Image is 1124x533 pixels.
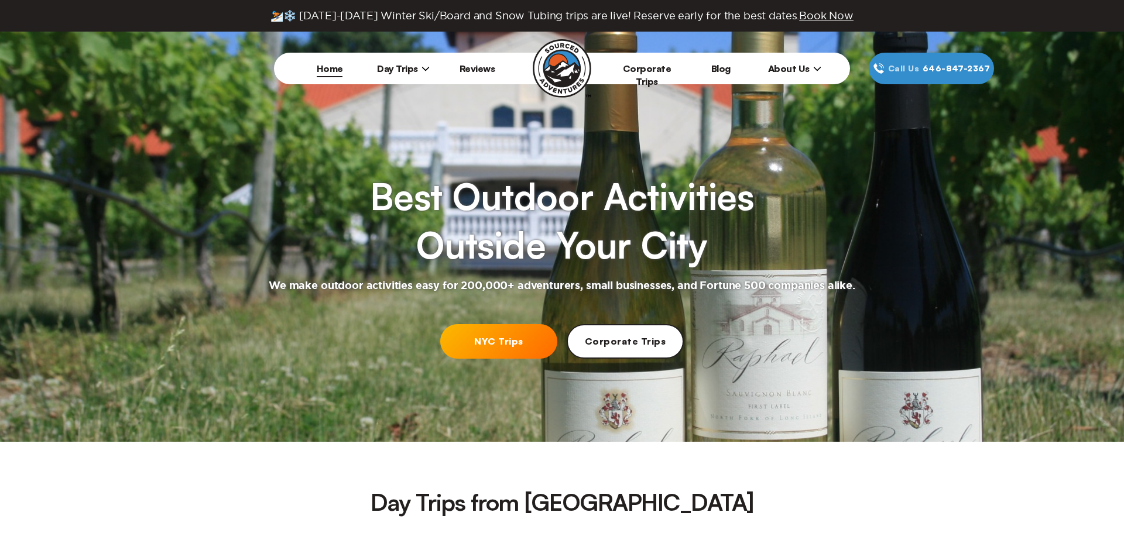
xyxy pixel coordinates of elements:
[370,172,754,270] h1: Best Outdoor Activities Outside Your City
[269,279,855,293] h2: We make outdoor activities easy for 200,000+ adventurers, small businesses, and Fortune 500 compa...
[270,9,854,22] span: ⛷️❄️ [DATE]-[DATE] Winter Ski/Board and Snow Tubing trips are live! Reserve early for the best da...
[869,53,994,84] a: Call Us646‍-847‍-2367
[317,63,343,74] a: Home
[440,324,557,359] a: NYC Trips
[923,62,990,75] span: 646‍-847‍-2367
[377,63,430,74] span: Day Trips
[567,324,684,359] a: Corporate Trips
[711,63,731,74] a: Blog
[533,39,591,98] img: Sourced Adventures company logo
[460,63,495,74] a: Reviews
[799,10,854,21] span: Book Now
[768,63,821,74] span: About Us
[885,62,923,75] span: Call Us
[623,63,671,87] a: Corporate Trips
